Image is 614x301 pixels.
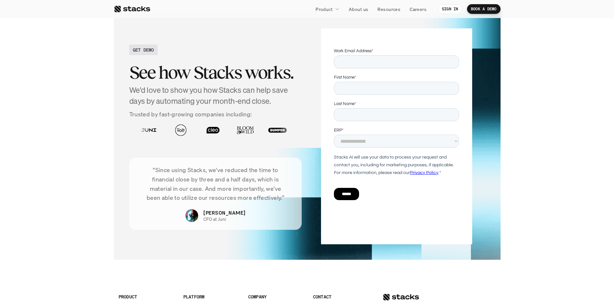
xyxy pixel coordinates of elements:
[438,4,462,14] a: SIGN IN
[129,63,302,82] h2: See how Stacks works.
[203,209,245,217] p: [PERSON_NAME]
[471,7,497,11] p: BOOK A DEMO
[183,293,240,300] p: PLATFORM
[442,7,458,11] p: SIGN IN
[129,85,302,106] h4: We'd love to show you how Stacks can help save days by automating your month-end close.
[133,46,154,53] h2: GET DEMO
[119,293,176,300] p: PRODUCT
[374,3,404,15] a: Resources
[203,217,226,222] p: CFO at Juni
[410,6,426,13] p: Careers
[334,48,459,211] iframe: Form 2
[248,293,305,300] p: COMPANY
[313,293,370,300] p: CONTACT
[316,6,333,13] p: Product
[139,165,292,202] p: “Since using Stacks, we've reduced the time to financial close by three and a half days, which is...
[377,6,400,13] p: Resources
[129,110,302,119] p: Trusted by fast-growing companies including:
[406,3,430,15] a: Careers
[349,6,368,13] p: About us
[345,3,372,15] a: About us
[467,4,501,14] a: BOOK A DEMO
